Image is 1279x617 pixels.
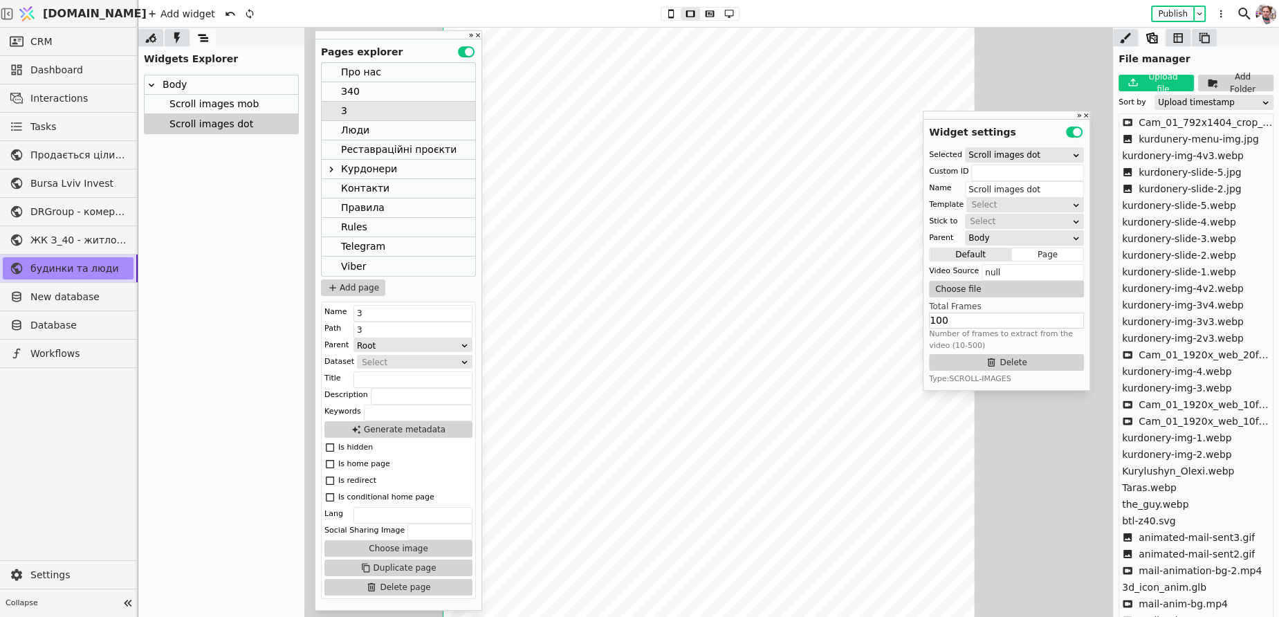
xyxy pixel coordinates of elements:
[341,63,381,82] div: Про нас
[324,421,472,438] button: Generate metadata
[3,87,134,109] a: Interactions
[929,354,1084,371] button: Delete
[3,286,134,308] a: New database
[1139,116,1273,130] span: Cam_01_792x1404_crop_center_20fps_crf33.webm
[357,339,460,351] div: Root
[341,199,385,217] div: Правила
[929,374,1084,385] div: Type: SCROLL-IMAGES
[1122,265,1236,279] span: kurdonery-slide-1.webp
[1122,464,1234,479] span: Kurylushyn_Olexi.webp
[158,75,187,94] div: Body
[341,82,360,101] div: З40
[1122,248,1236,263] span: kurdonery-slide-2.webp
[3,59,134,81] a: Dashboard
[3,342,134,365] a: Workflows
[30,318,127,333] span: Database
[1158,95,1261,109] div: Upload timestamp
[1122,282,1244,296] span: kurdonery-img-4v2.webp
[30,63,127,77] span: Dashboard
[929,231,953,245] div: Parent
[1122,298,1244,313] span: kurdonery-img-3v4.webp
[1122,199,1236,213] span: kurdonery-slide-5.webp
[1139,165,1242,180] span: kurdonery-slide-5.jpg
[324,305,347,319] div: Name
[341,257,366,276] div: Viber
[1139,414,1273,429] span: Cam_01_1920x_web_10fps.webm
[1122,431,1232,445] span: kurdonery-img-1.webp
[3,257,134,279] a: будинки та люди
[929,329,1084,351] p: Number of frames to extract from the video (10-500)
[1122,365,1232,379] span: kurdonery-img-4.webp
[1198,75,1273,91] button: Add Folder
[929,148,962,162] div: Selected
[341,237,385,256] div: Telegram
[324,560,472,576] button: Duplicate page
[3,314,134,336] a: Database
[322,63,475,82] div: Про нас
[923,120,1089,140] div: Widget settings
[324,322,341,335] div: Path
[929,264,979,278] div: Video Source
[324,338,349,352] div: Parent
[322,160,475,179] div: Курдонери
[30,261,127,276] span: будинки та люди
[968,148,1071,162] div: Scroll images dot
[322,237,475,257] div: Telegram
[324,507,343,521] div: Lang
[1122,580,1206,595] span: 3d_icon_anim.glb
[1255,1,1276,26] img: 1611404642663-DSC_1169-po-%D1%81cropped.jpg
[324,371,341,385] div: Title
[17,1,37,27] img: Logo
[1221,71,1267,95] div: Add Folder
[341,140,457,159] div: Реставраційні проєкти
[30,347,127,361] span: Workflows
[929,181,951,195] div: Name
[30,35,53,49] span: CRM
[3,564,134,586] a: Settings
[321,279,385,296] button: Add page
[341,121,369,140] div: Люди
[1122,481,1177,495] span: Taras.webp
[929,214,957,228] div: Stick to
[3,201,134,223] a: DRGroup - комерційна нерухоомість
[1113,46,1279,66] div: File manager
[315,39,481,59] div: Pages explorer
[1139,398,1273,412] span: Cam_01_1920x_web_10fps.webm
[6,598,118,609] span: Collapse
[1139,348,1273,362] span: Cam_01_1920x_web_20fps_9_9mb.webm
[3,229,134,251] a: ЖК З_40 - житлова та комерційна нерухомість класу Преміум
[1141,71,1188,95] div: Upload file
[443,28,974,617] iframe: To enrich screen reader interactions, please activate Accessibility in Grammarly extension settings
[3,172,134,194] a: Bursa Lviv Invest
[30,91,127,106] span: Interactions
[1152,7,1193,21] button: Publish
[1122,514,1175,528] span: btl-z40.svg
[341,102,347,120] div: 3
[1119,75,1194,91] button: Upload file
[145,114,298,133] div: Scroll images dot
[30,148,127,163] span: Продається цілий будинок [PERSON_NAME] нерухомість
[324,405,361,418] div: Keywords
[43,6,147,22] span: [DOMAIN_NAME]
[30,176,127,191] span: Bursa Lviv Invest
[165,95,259,113] div: Scroll images mob
[1122,331,1244,346] span: kurdonery-img-2v3.webp
[322,179,475,199] div: Контакти
[30,290,127,304] span: New database
[324,540,472,557] button: Choose image
[930,248,1012,261] button: Default
[1139,132,1259,147] span: kurdunery-menu-img.jpg
[3,30,134,53] a: CRM
[322,140,475,160] div: Реставраційні проєкти
[338,490,434,504] div: Is conditional home page
[1122,315,1244,329] span: kurdonery-img-3v3.webp
[1119,95,1146,109] div: Sort by
[1122,149,1244,163] span: kurdonery-img-4v3.webp
[324,579,472,596] button: Delete page
[341,218,367,237] div: Rules
[3,144,134,166] a: Продається цілий будинок [PERSON_NAME] нерухомість
[970,214,1070,228] div: Select
[1122,232,1236,246] span: kurdonery-slide-3.webp
[1139,564,1262,578] span: mail-animation-bg-2.mp4
[322,199,475,218] div: Правила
